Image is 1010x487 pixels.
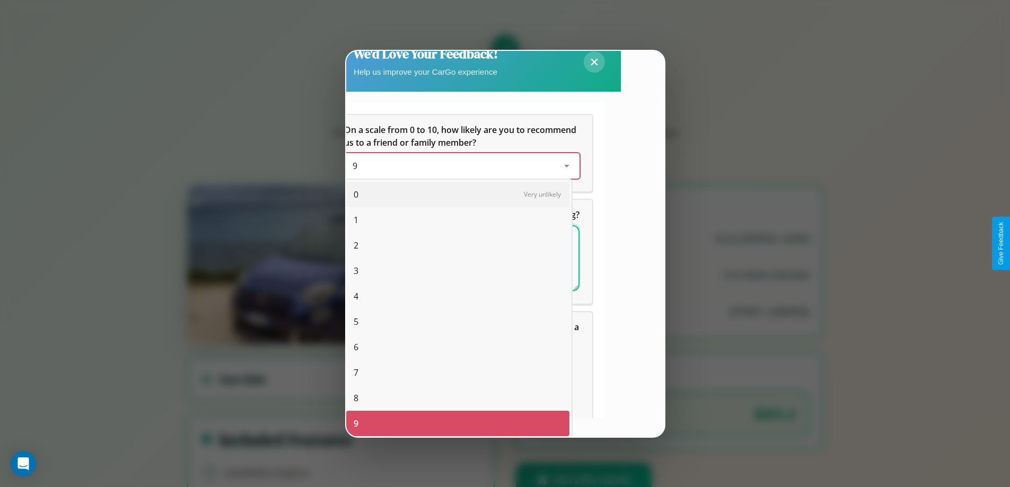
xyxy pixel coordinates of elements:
[354,188,358,201] span: 0
[354,417,358,430] span: 9
[354,315,358,328] span: 5
[353,160,357,172] span: 9
[346,385,569,411] div: 8
[344,124,578,148] span: On a scale from 0 to 10, how likely are you to recommend us to a friend or family member?
[346,207,569,233] div: 1
[346,436,569,462] div: 10
[354,214,358,226] span: 1
[346,360,569,385] div: 7
[354,290,358,303] span: 4
[354,264,358,277] span: 3
[346,334,569,360] div: 6
[346,284,569,309] div: 4
[344,321,581,346] span: Which of the following features do you value the most in a vehicle?
[344,153,579,179] div: On a scale from 0 to 10, how likely are you to recommend us to a friend or family member?
[346,411,569,436] div: 9
[997,222,1005,265] div: Give Feedback
[354,45,498,63] h2: We'd Love Your Feedback!
[354,239,358,252] span: 2
[346,182,569,207] div: 0
[331,115,592,191] div: On a scale from 0 to 10, how likely are you to recommend us to a friend or family member?
[346,233,569,258] div: 2
[344,209,579,220] span: What can we do to make your experience more satisfying?
[354,341,358,353] span: 6
[354,366,358,379] span: 7
[11,451,36,476] div: Open Intercom Messenger
[344,123,579,149] h5: On a scale from 0 to 10, how likely are you to recommend us to a friend or family member?
[346,258,569,284] div: 3
[524,190,561,199] span: Very unlikely
[354,392,358,404] span: 8
[346,309,569,334] div: 5
[354,65,498,79] p: Help us improve your CarGo experience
